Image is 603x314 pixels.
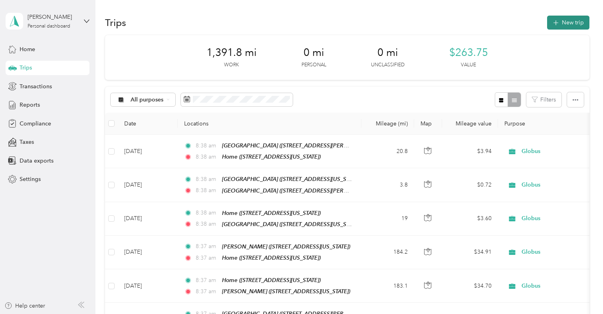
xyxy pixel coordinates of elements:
[522,282,595,290] span: Globus
[196,242,218,251] span: 8:37 am
[522,147,595,156] span: Globus
[20,157,54,165] span: Data exports
[361,269,414,303] td: 183.1
[196,220,218,229] span: 8:38 am
[522,214,595,223] span: Globus
[222,142,434,149] span: [GEOGRAPHIC_DATA] ([STREET_ADDRESS][PERSON_NAME][US_STATE][US_STATE])
[118,202,178,236] td: [DATE]
[28,13,77,21] div: [PERSON_NAME]
[20,45,35,54] span: Home
[28,24,70,29] div: Personal dashboard
[20,119,51,128] span: Compliance
[449,46,488,59] span: $263.75
[547,16,589,30] button: New trip
[222,187,434,194] span: [GEOGRAPHIC_DATA] ([STREET_ADDRESS][PERSON_NAME][US_STATE][US_STATE])
[522,248,595,256] span: Globus
[118,113,178,135] th: Date
[20,138,34,146] span: Taxes
[196,254,218,262] span: 8:37 am
[442,113,498,135] th: Mileage value
[224,62,239,69] p: Work
[526,92,561,107] button: Filters
[196,276,218,285] span: 8:37 am
[361,236,414,269] td: 184.2
[196,175,218,184] span: 8:38 am
[105,18,126,27] h1: Trips
[442,168,498,202] td: $0.72
[361,113,414,135] th: Mileage (mi)
[442,202,498,236] td: $3.60
[442,269,498,303] td: $34.70
[222,254,321,261] span: Home ([STREET_ADDRESS][US_STATE])
[118,135,178,168] td: [DATE]
[377,46,398,59] span: 0 mi
[131,97,164,103] span: All purposes
[118,236,178,269] td: [DATE]
[196,141,218,150] span: 8:38 am
[4,302,45,310] button: Help center
[301,62,326,69] p: Personal
[361,202,414,236] td: 19
[361,168,414,202] td: 3.8
[118,269,178,303] td: [DATE]
[20,64,32,72] span: Trips
[20,101,40,109] span: Reports
[196,186,218,195] span: 8:38 am
[222,288,350,294] span: [PERSON_NAME] ([STREET_ADDRESS][US_STATE])
[222,243,350,250] span: [PERSON_NAME] ([STREET_ADDRESS][US_STATE])
[371,62,405,69] p: Unclassified
[206,46,257,59] span: 1,391.8 mi
[414,113,442,135] th: Map
[558,269,603,314] iframe: Everlance-gr Chat Button Frame
[196,287,218,296] span: 8:37 am
[303,46,324,59] span: 0 mi
[178,113,361,135] th: Locations
[118,168,178,202] td: [DATE]
[442,135,498,168] td: $3.94
[222,153,321,160] span: Home ([STREET_ADDRESS][US_STATE])
[361,135,414,168] td: 20.8
[20,82,52,91] span: Transactions
[222,210,321,216] span: Home ([STREET_ADDRESS][US_STATE])
[196,209,218,217] span: 8:38 am
[222,176,417,183] span: [GEOGRAPHIC_DATA] ([STREET_ADDRESS][US_STATE][US_STATE][US_STATE])
[522,181,595,189] span: Globus
[461,62,476,69] p: Value
[20,175,41,183] span: Settings
[222,221,417,228] span: [GEOGRAPHIC_DATA] ([STREET_ADDRESS][US_STATE][US_STATE][US_STATE])
[442,236,498,269] td: $34.91
[222,277,321,283] span: Home ([STREET_ADDRESS][US_STATE])
[196,153,218,161] span: 8:38 am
